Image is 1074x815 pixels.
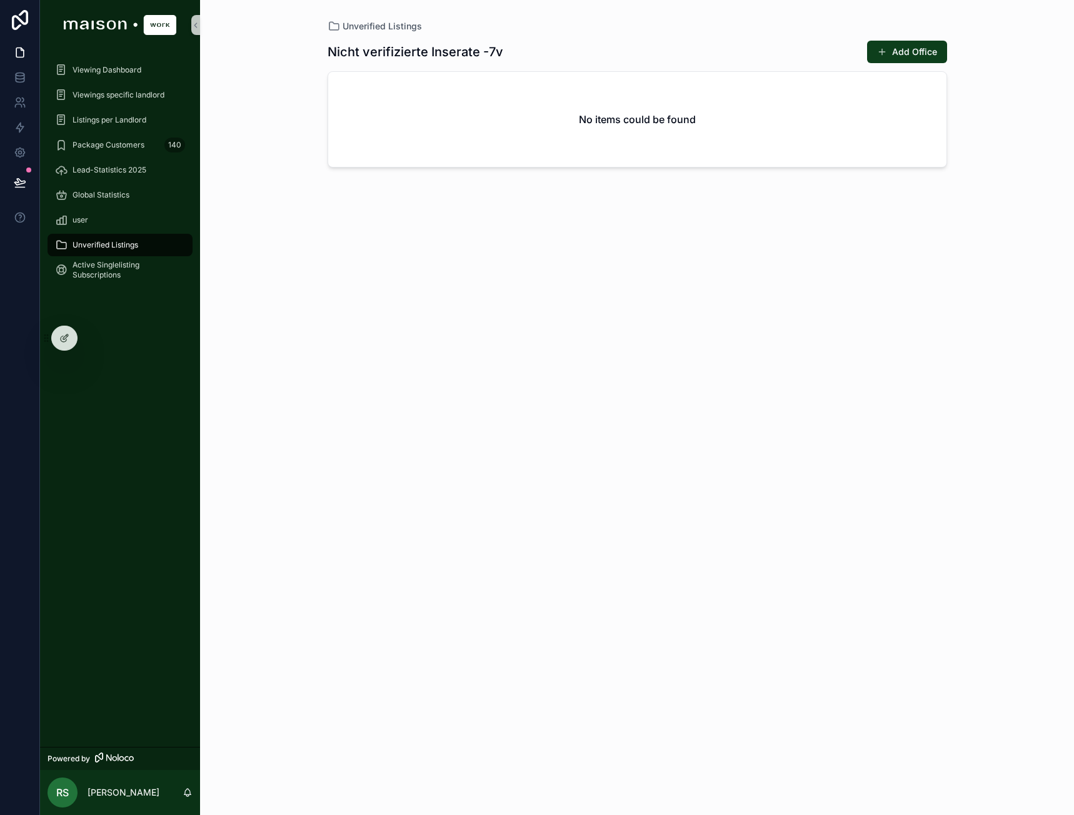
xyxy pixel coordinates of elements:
[73,65,141,75] span: Viewing Dashboard
[73,140,144,150] span: Package Customers
[73,165,146,175] span: Lead-Statistics 2025
[88,786,159,799] p: [PERSON_NAME]
[867,41,947,63] button: Add Office
[48,234,193,256] a: Unverified Listings
[328,43,503,61] h1: Nicht verifizierte Inserate -7v
[48,754,90,764] span: Powered by
[56,785,69,800] span: RS
[73,190,129,200] span: Global Statistics
[73,260,180,280] span: Active Singlelisting Subscriptions
[48,209,193,231] a: user
[48,259,193,281] a: Active Singlelisting Subscriptions
[48,109,193,131] a: Listings per Landlord
[343,20,422,32] span: Unverified Listings
[73,240,138,250] span: Unverified Listings
[48,159,193,181] a: Lead-Statistics 2025
[579,112,696,127] h2: No items could be found
[328,20,422,32] a: Unverified Listings
[48,84,193,106] a: Viewings specific landlord
[73,90,164,100] span: Viewings specific landlord
[40,50,200,297] div: scrollable content
[64,15,176,35] img: App logo
[73,115,146,125] span: Listings per Landlord
[48,134,193,156] a: Package Customers140
[73,215,88,225] span: user
[48,59,193,81] a: Viewing Dashboard
[48,184,193,206] a: Global Statistics
[164,137,185,152] div: 140
[40,747,200,770] a: Powered by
